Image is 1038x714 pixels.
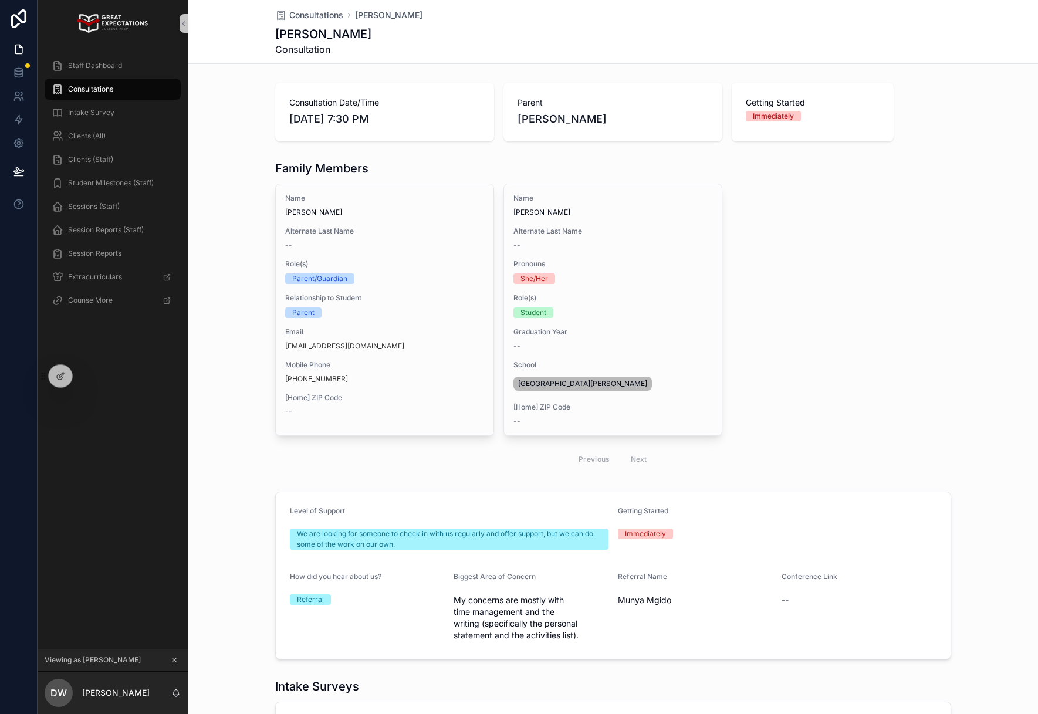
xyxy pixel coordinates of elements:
span: DW [50,686,67,700]
span: Staff Dashboard [68,61,122,70]
span: Clients (All) [68,131,106,141]
h1: Intake Surveys [275,678,359,695]
span: School [513,360,712,370]
span: Getting Started [618,506,668,515]
span: Role(s) [513,293,712,303]
p: [PERSON_NAME] [82,687,150,699]
span: Consultation Date/Time [289,97,480,109]
h1: Family Members [275,160,368,177]
a: Consultations [45,79,181,100]
div: Parent [292,307,315,318]
span: Alternate Last Name [285,226,484,236]
span: Getting Started [746,97,880,109]
span: [Home] ZIP Code [285,393,484,402]
a: Intake Survey [45,102,181,123]
span: Email [285,327,484,337]
div: We are looking for someone to check in with us regularly and offer support, but we can do some of... [297,529,601,550]
div: She/Her [520,273,548,284]
span: -- [513,417,520,426]
a: Sessions (Staff) [45,196,181,217]
span: Session Reports [68,249,121,258]
span: Biggest Area of Concern [454,572,536,581]
span: Relationship to Student [285,293,484,303]
a: [EMAIL_ADDRESS][DOMAIN_NAME] [285,341,404,351]
span: Conference Link [782,572,837,581]
span: -- [285,241,292,250]
a: Name[PERSON_NAME]Alternate Last Name--Role(s)Parent/GuardianRelationship to StudentParentEmail[EM... [275,184,494,436]
div: scrollable content [38,47,188,326]
div: Student [520,307,546,318]
span: Pronouns [513,259,712,269]
span: Consultations [289,9,343,21]
a: Clients (All) [45,126,181,147]
span: Name [285,194,484,203]
span: Level of Support [290,506,345,515]
span: How did you hear about us? [290,572,381,581]
a: Name[PERSON_NAME]Alternate Last Name--PronounsShe/HerRole(s)StudentGraduation Year--School[GEOGRA... [503,184,722,436]
a: Clients (Staff) [45,149,181,170]
a: [PHONE_NUMBER] [285,374,348,384]
span: Student Milestones (Staff) [68,178,154,188]
span: [PERSON_NAME] [518,111,708,127]
span: Role(s) [285,259,484,269]
span: Extracurriculars [68,272,122,282]
span: -- [513,341,520,351]
a: Student Milestones (Staff) [45,172,181,194]
span: Session Reports (Staff) [68,225,144,235]
span: [DATE] 7:30 PM [289,111,480,127]
span: Consultations [68,84,113,94]
span: [PERSON_NAME] [513,208,712,217]
span: Parent [518,97,708,109]
span: [GEOGRAPHIC_DATA][PERSON_NAME] [518,379,647,388]
span: Graduation Year [513,327,712,337]
a: Extracurriculars [45,266,181,287]
img: App logo [77,14,147,33]
span: Munya Mgido [618,594,773,606]
div: Immediately [753,111,794,121]
div: Referral [297,594,324,605]
h1: [PERSON_NAME] [275,26,371,42]
span: Sessions (Staff) [68,202,120,211]
span: [Home] ZIP Code [513,402,712,412]
div: Immediately [625,529,666,539]
a: Staff Dashboard [45,55,181,76]
a: CounselMore [45,290,181,311]
span: Clients (Staff) [68,155,113,164]
span: -- [782,594,789,606]
span: [PERSON_NAME] [285,208,484,217]
a: Session Reports (Staff) [45,219,181,241]
span: Referral Name [618,572,667,581]
a: Consultations [275,9,343,21]
span: -- [285,407,292,417]
span: Intake Survey [68,108,114,117]
span: Viewing as [PERSON_NAME] [45,655,141,665]
span: Name [513,194,712,203]
a: [PERSON_NAME] [355,9,422,21]
span: Alternate Last Name [513,226,712,236]
span: Consultation [275,42,371,56]
span: My concerns are mostly with time management and the writing (specifically the personal statement ... [454,594,608,641]
span: -- [513,241,520,250]
span: Mobile Phone [285,360,484,370]
a: Session Reports [45,243,181,264]
div: Parent/Guardian [292,273,347,284]
span: CounselMore [68,296,113,305]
